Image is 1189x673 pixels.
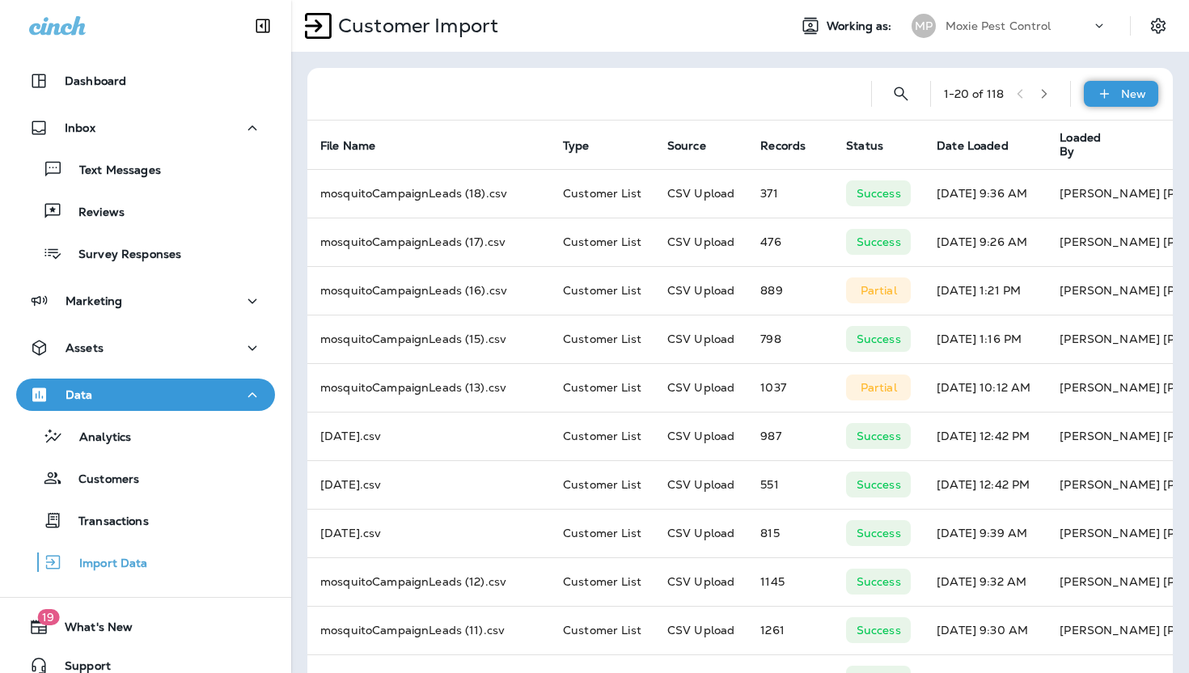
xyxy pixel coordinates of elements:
p: Customers [62,472,139,488]
td: [DATE] 1:16 PM [924,315,1047,363]
td: Customer List [550,218,654,266]
p: Dashboard [65,74,126,87]
td: [DATE] 9:39 AM [924,509,1047,557]
button: Settings [1144,11,1173,40]
span: Status [846,138,904,153]
td: [DATE] 9:32 AM [924,557,1047,606]
p: Success [857,527,901,540]
p: Import Data [63,557,148,572]
td: Customer List [550,169,654,218]
td: Customer List [550,606,654,654]
td: mosquitoCampaignLeads (17).csv [307,218,550,266]
td: CSV Upload [654,460,747,509]
p: Success [857,478,901,491]
p: Success [857,332,901,345]
td: [DATE] 10:12 AM [924,363,1047,412]
span: Source [667,139,706,153]
button: Assets [16,332,275,364]
td: [DATE].csv [307,460,550,509]
td: CSV Upload [654,557,747,606]
p: Partial [861,381,897,394]
button: Reviews [16,194,275,228]
span: File Name [320,138,396,153]
td: CSV Upload [654,606,747,654]
td: 987 [747,412,833,460]
span: 19 [37,609,59,625]
span: File Name [320,139,375,153]
td: 551 [747,460,833,509]
p: Transactions [62,514,149,530]
p: Inbox [65,121,95,134]
td: mosquitoCampaignLeads (15).csv [307,315,550,363]
button: Customers [16,461,275,495]
span: What's New [49,620,133,640]
td: 1037 [747,363,833,412]
p: Survey Responses [62,248,181,263]
td: [DATE].csv [307,412,550,460]
p: Success [857,575,901,588]
button: Data [16,379,275,411]
p: Text Messages [63,163,161,179]
p: Data [66,388,93,401]
button: Survey Responses [16,236,275,270]
button: Marketing [16,285,275,317]
p: Success [857,187,901,200]
td: CSV Upload [654,363,747,412]
td: 476 [747,218,833,266]
td: CSV Upload [654,266,747,315]
button: Import Data [16,545,275,579]
span: Loaded By [1060,131,1101,159]
p: New [1121,87,1146,100]
td: 798 [747,315,833,363]
button: Analytics [16,419,275,453]
button: Inbox [16,112,275,144]
span: Date Loaded [937,138,1030,153]
span: Records [760,139,806,153]
button: Text Messages [16,152,275,186]
td: mosquitoCampaignLeads (11).csv [307,606,550,654]
td: [DATE] 9:36 AM [924,169,1047,218]
td: Customer List [550,363,654,412]
span: Records [760,138,827,153]
span: Status [846,139,883,153]
p: Analytics [63,430,131,446]
td: mosquitoCampaignLeads (12).csv [307,557,550,606]
button: Collapse Sidebar [240,10,286,42]
td: [DATE].csv [307,509,550,557]
td: CSV Upload [654,315,747,363]
td: mosquitoCampaignLeads (18).csv [307,169,550,218]
td: 371 [747,169,833,218]
p: Customer Import [332,14,498,38]
td: [DATE] 12:42 PM [924,460,1047,509]
span: Loaded By [1060,131,1122,159]
td: Customer List [550,412,654,460]
td: Customer List [550,266,654,315]
div: 1 - 20 of 118 [944,87,1005,100]
td: [DATE] 9:30 AM [924,606,1047,654]
p: Assets [66,341,104,354]
p: Moxie Pest Control [946,19,1051,32]
td: Customer List [550,460,654,509]
span: Source [667,138,727,153]
td: [DATE] 12:42 PM [924,412,1047,460]
td: 1145 [747,557,833,606]
td: [DATE] 9:26 AM [924,218,1047,266]
td: CSV Upload [654,509,747,557]
p: Reviews [62,205,125,221]
td: 815 [747,509,833,557]
span: Working as: [827,19,895,33]
td: mosquitoCampaignLeads (13).csv [307,363,550,412]
td: [DATE] 1:21 PM [924,266,1047,315]
p: Success [857,430,901,442]
td: Customer List [550,557,654,606]
td: CSV Upload [654,169,747,218]
p: Success [857,235,901,248]
td: Customer List [550,509,654,557]
p: Success [857,624,901,637]
div: MP [912,14,936,38]
button: Transactions [16,503,275,537]
p: Marketing [66,294,122,307]
td: CSV Upload [654,412,747,460]
span: Type [563,139,590,153]
span: Date Loaded [937,139,1009,153]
